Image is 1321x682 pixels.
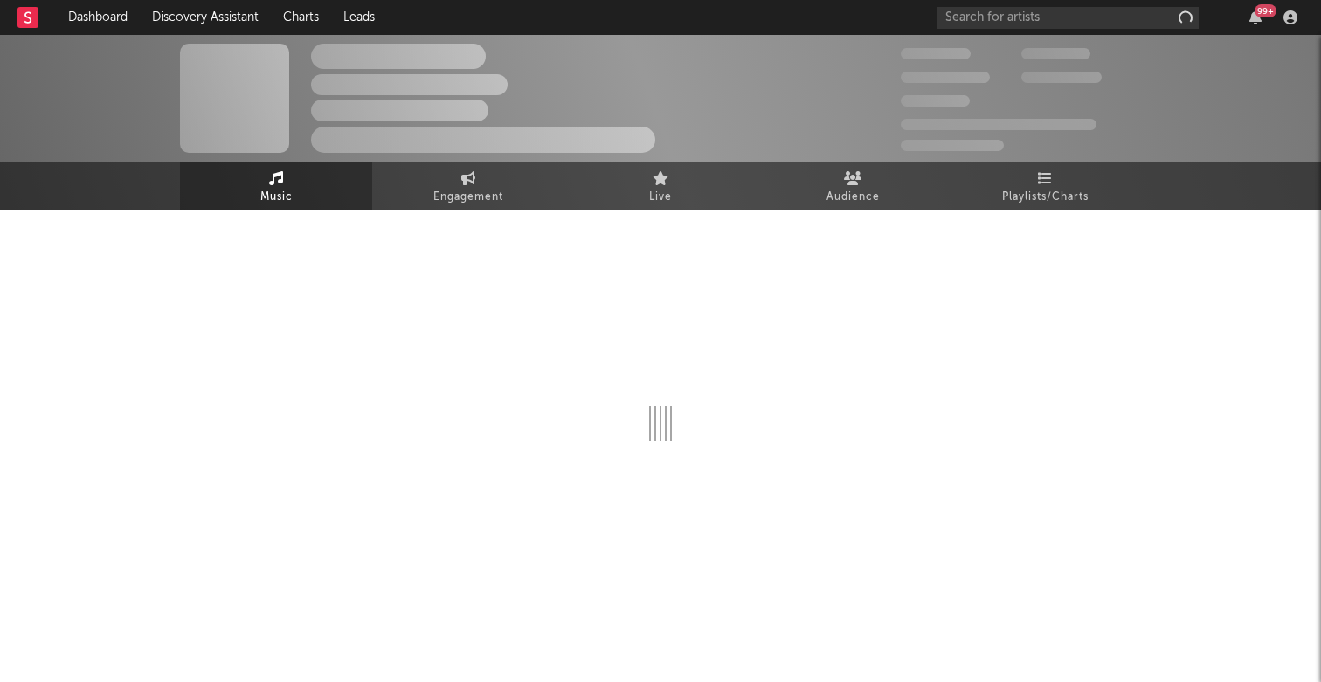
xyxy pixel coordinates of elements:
span: 1,000,000 [1021,72,1102,83]
input: Search for artists [937,7,1199,29]
a: Engagement [372,162,564,210]
a: Live [564,162,757,210]
span: 300,000 [901,48,971,59]
span: Engagement [433,187,503,208]
a: Playlists/Charts [949,162,1141,210]
a: Music [180,162,372,210]
span: Live [649,187,672,208]
span: Playlists/Charts [1002,187,1089,208]
span: 100,000 [1021,48,1090,59]
span: Music [260,187,293,208]
span: Audience [826,187,880,208]
button: 99+ [1249,10,1262,24]
span: 50,000,000 Monthly Listeners [901,119,1096,130]
span: 50,000,000 [901,72,990,83]
span: Jump Score: 85.0 [901,140,1004,151]
span: 100,000 [901,95,970,107]
a: Audience [757,162,949,210]
div: 99 + [1255,4,1276,17]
